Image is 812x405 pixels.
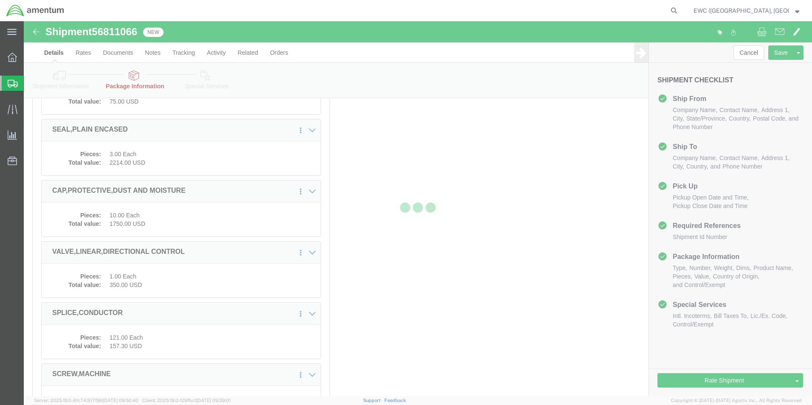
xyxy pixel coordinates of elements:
button: EWC ([GEOGRAPHIC_DATA], [GEOGRAPHIC_DATA]) ARAVI Program [693,6,800,16]
a: Support [363,398,384,403]
span: EWC (Miami, FL) ARAVI Program [694,6,789,15]
span: Server: 2025.19.0-91c74307f99 [34,398,138,403]
span: Client: 2025.19.0-129fbcf [142,398,231,403]
span: Copyright © [DATE]-[DATE] Agistix Inc., All Rights Reserved [671,397,802,404]
span: [DATE] 09:50:40 [103,398,138,403]
a: Feedback [384,398,406,403]
img: logo [6,4,65,17]
span: [DATE] 09:39:01 [196,398,231,403]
